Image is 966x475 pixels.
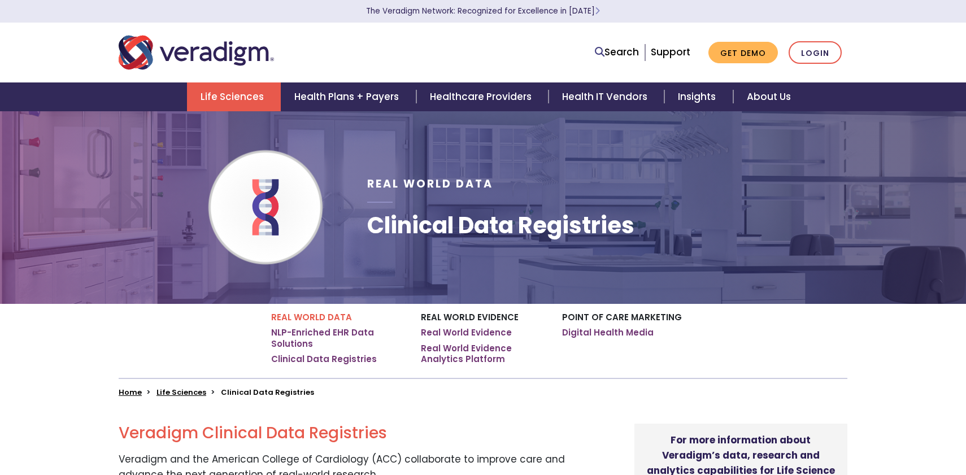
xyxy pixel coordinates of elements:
span: Learn More [595,6,600,16]
a: Digital Health Media [562,327,654,338]
a: Support [651,45,690,59]
a: Life Sciences [156,387,206,398]
a: Life Sciences [187,82,281,111]
a: NLP-Enriched EHR Data Solutions [271,327,404,349]
a: Clinical Data Registries [271,354,377,365]
a: Insights [664,82,733,111]
a: Real World Evidence [421,327,512,338]
a: Search [595,45,639,60]
a: Healthcare Providers [416,82,549,111]
a: Health IT Vendors [549,82,664,111]
a: The Veradigm Network: Recognized for Excellence in [DATE]Learn More [366,6,600,16]
h1: Clinical Data Registries [367,212,634,239]
img: Veradigm logo [119,34,274,71]
a: Login [789,41,842,64]
a: Home [119,387,142,398]
a: Health Plans + Payers [281,82,416,111]
span: Real World Data [367,176,493,191]
h2: Veradigm Clinical Data Registries [119,424,580,443]
a: About Us [733,82,804,111]
a: Real World Evidence Analytics Platform [421,343,545,365]
a: Get Demo [708,42,778,64]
